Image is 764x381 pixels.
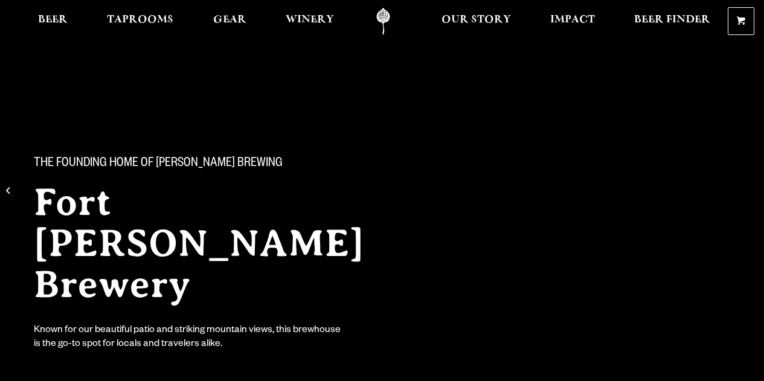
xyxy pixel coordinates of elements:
a: Taprooms [99,8,181,35]
span: Gear [213,15,246,25]
a: Impact [542,8,603,35]
a: Our Story [434,8,519,35]
span: Winery [286,15,334,25]
a: Winery [278,8,342,35]
span: Impact [550,15,595,25]
a: Gear [205,8,254,35]
div: Known for our beautiful patio and striking mountain views, this brewhouse is the go-to spot for l... [34,324,343,352]
span: Beer [38,15,68,25]
span: Beer Finder [634,15,710,25]
a: Odell Home [361,8,406,35]
span: The Founding Home of [PERSON_NAME] Brewing [34,156,283,172]
a: Beer [30,8,75,35]
a: Beer Finder [626,8,718,35]
span: Taprooms [107,15,173,25]
span: Our Story [441,15,511,25]
h2: Fort [PERSON_NAME] Brewery [34,182,411,305]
